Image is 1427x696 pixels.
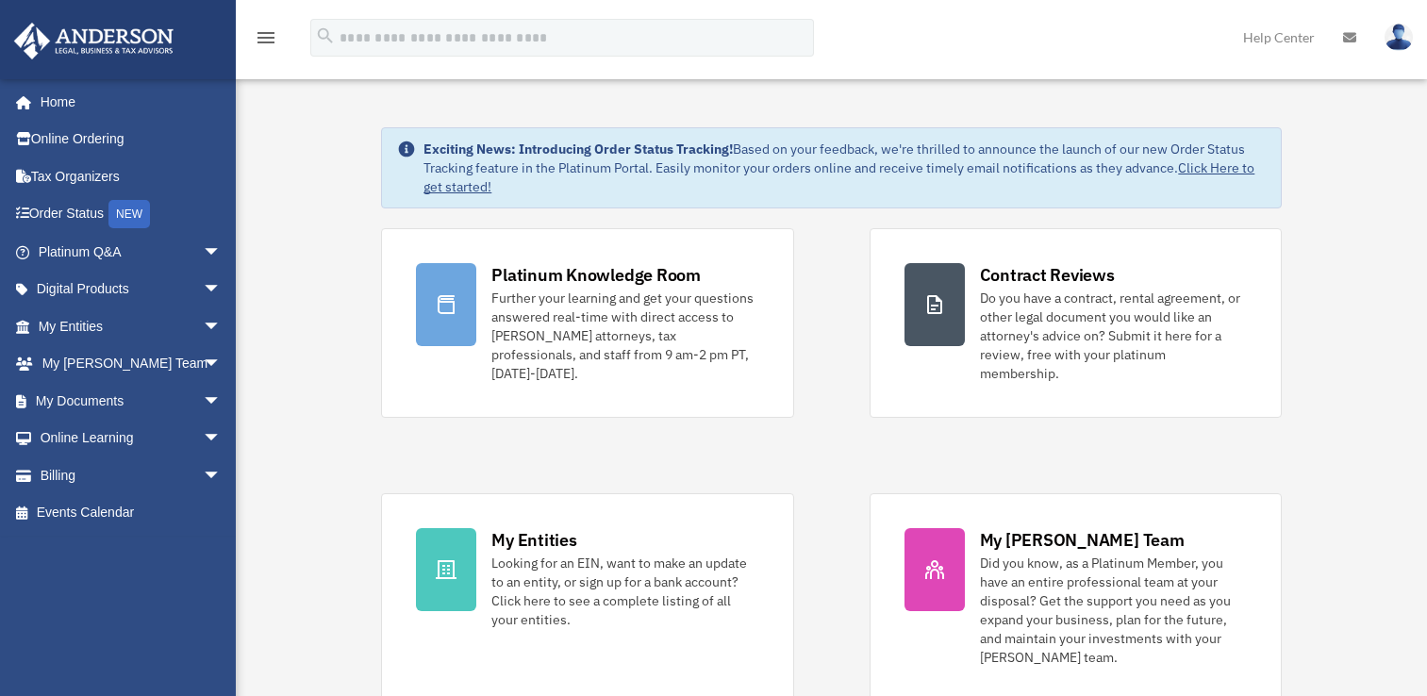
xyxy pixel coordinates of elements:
[1385,24,1413,51] img: User Pic
[255,26,277,49] i: menu
[980,528,1185,552] div: My [PERSON_NAME] Team
[203,456,241,495] span: arrow_drop_down
[13,307,250,345] a: My Entitiesarrow_drop_down
[13,271,250,308] a: Digital Productsarrow_drop_down
[13,195,250,234] a: Order StatusNEW
[980,263,1115,287] div: Contract Reviews
[13,345,250,383] a: My [PERSON_NAME] Teamarrow_drop_down
[13,382,250,420] a: My Documentsarrow_drop_down
[423,140,1265,196] div: Based on your feedback, we're thrilled to announce the launch of our new Order Status Tracking fe...
[13,83,241,121] a: Home
[203,271,241,309] span: arrow_drop_down
[980,554,1247,667] div: Did you know, as a Platinum Member, you have an entire professional team at your disposal? Get th...
[203,307,241,346] span: arrow_drop_down
[423,159,1254,195] a: Click Here to get started!
[13,456,250,494] a: Billingarrow_drop_down
[381,228,793,418] a: Platinum Knowledge Room Further your learning and get your questions answered real-time with dire...
[980,289,1247,383] div: Do you have a contract, rental agreement, or other legal document you would like an attorney's ad...
[203,420,241,458] span: arrow_drop_down
[13,420,250,457] a: Online Learningarrow_drop_down
[203,345,241,384] span: arrow_drop_down
[315,25,336,46] i: search
[423,141,733,157] strong: Exciting News: Introducing Order Status Tracking!
[203,233,241,272] span: arrow_drop_down
[491,554,758,629] div: Looking for an EIN, want to make an update to an entity, or sign up for a bank account? Click her...
[491,528,576,552] div: My Entities
[13,157,250,195] a: Tax Organizers
[13,494,250,532] a: Events Calendar
[491,263,701,287] div: Platinum Knowledge Room
[8,23,179,59] img: Anderson Advisors Platinum Portal
[203,382,241,421] span: arrow_drop_down
[108,200,150,228] div: NEW
[255,33,277,49] a: menu
[870,228,1282,418] a: Contract Reviews Do you have a contract, rental agreement, or other legal document you would like...
[491,289,758,383] div: Further your learning and get your questions answered real-time with direct access to [PERSON_NAM...
[13,233,250,271] a: Platinum Q&Aarrow_drop_down
[13,121,250,158] a: Online Ordering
